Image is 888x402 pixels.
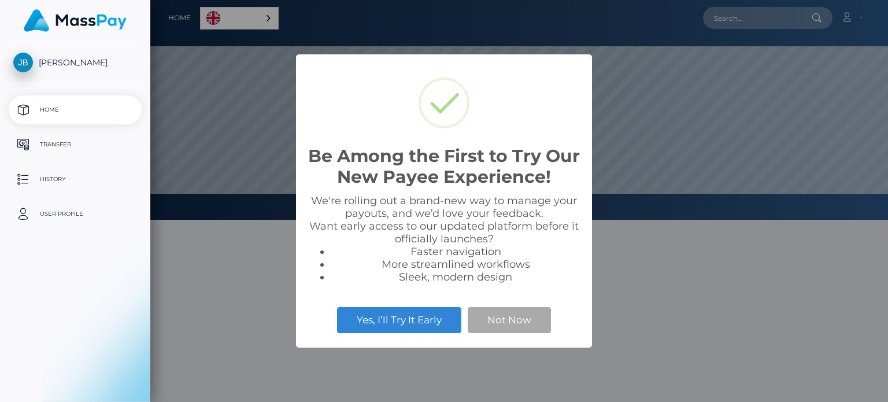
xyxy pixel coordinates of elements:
[331,258,580,271] li: More streamlined workflows
[308,146,580,187] h2: Be Among the First to Try Our New Payee Experience!
[337,307,461,333] button: Yes, I’ll Try It Early
[331,271,580,283] li: Sleek, modern design
[308,194,580,283] div: We're rolling out a brand-new way to manage your payouts, and we’d love your feedback. Want early...
[331,245,580,258] li: Faster navigation
[13,136,137,153] p: Transfer
[9,57,142,68] span: [PERSON_NAME]
[13,171,137,188] p: History
[13,205,137,223] p: User Profile
[468,307,551,333] button: Not Now
[24,9,127,32] img: MassPay
[13,101,137,119] p: Home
